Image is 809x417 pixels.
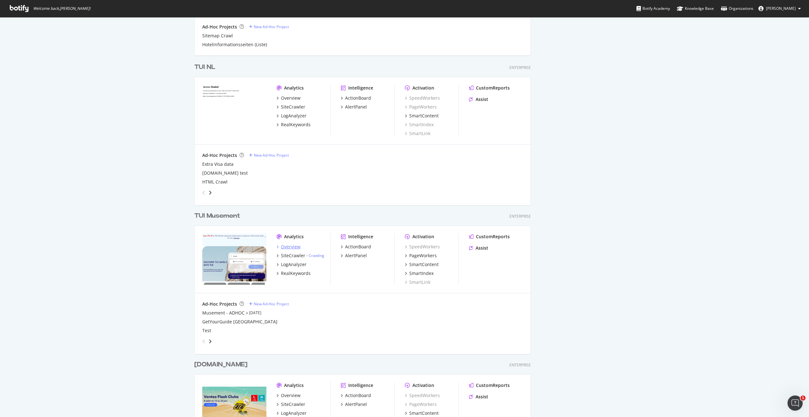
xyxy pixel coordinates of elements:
a: Crawling [309,253,324,258]
a: Hotelinformationsseiten (Liste) [202,41,267,48]
div: LogAnalyzer [281,261,307,268]
div: angle-right [208,190,212,196]
div: LogAnalyzer [281,410,307,416]
a: SpeedWorkers [405,95,440,101]
img: tui.nl [202,85,266,136]
a: AlertPanel [341,401,367,408]
div: angle-right [208,338,212,345]
a: [DATE] [249,310,261,315]
a: Overview [277,95,301,101]
a: PageWorkers [405,252,437,259]
div: Organizations [721,5,753,12]
a: SmartContent [405,113,439,119]
div: angle-left [200,336,208,346]
div: Activation [412,85,434,91]
div: New Ad-Hoc Project [254,24,289,29]
div: Intelligence [348,233,373,240]
a: Overview [277,244,301,250]
div: SmartLink [405,130,430,137]
div: SiteCrawler [281,104,305,110]
div: SmartIndex [405,121,434,128]
div: AlertPanel [345,104,367,110]
a: ActionBoard [341,244,371,250]
div: SmartIndex [409,270,434,277]
div: Enterprise [509,362,531,368]
div: SmartContent [409,410,439,416]
span: 1 [800,395,806,401]
a: Sitemap Crawl [202,33,233,39]
a: PageWorkers [405,104,437,110]
div: SmartLink [405,279,430,285]
a: Extra Visa data [202,161,234,167]
a: RealKeywords [277,270,311,277]
div: Analytics [284,382,304,389]
iframe: Intercom live chat [788,395,803,411]
div: SiteCrawler [281,401,305,408]
div: ActionBoard [345,392,371,399]
div: TUI Musement [194,211,240,221]
a: ActionBoard [341,95,371,101]
a: HTML Crawl [202,179,228,185]
a: New Ad-Hoc Project [249,301,289,307]
div: RealKeywords [281,270,311,277]
div: SmartContent [409,113,439,119]
a: LogAnalyzer [277,113,307,119]
div: Assist [476,394,488,400]
div: RealKeywords [281,121,311,128]
div: TUI NL [194,63,215,72]
div: AlertPanel [345,252,367,259]
span: Welcome back, [PERSON_NAME] ! [33,6,90,11]
a: SpeedWorkers [405,244,440,250]
a: Musement - ADHOC [202,310,245,316]
a: SmartIndex [405,270,434,277]
div: Activation [412,382,434,389]
div: SiteCrawler [281,252,305,259]
div: New Ad-Hoc Project [254,301,289,307]
a: Overview [277,392,301,399]
a: CustomReports [469,233,510,240]
div: - [307,253,324,258]
a: RealKeywords [277,121,311,128]
a: New Ad-Hoc Project [249,152,289,158]
div: Intelligence [348,85,373,91]
a: Assist [469,245,488,251]
a: Test [202,327,211,334]
div: Assist [476,245,488,251]
div: Ad-Hoc Projects [202,301,237,307]
div: Activation [412,233,434,240]
div: AlertPanel [345,401,367,408]
a: PageWorkers [405,401,437,408]
a: SmartContent [405,410,439,416]
a: ActionBoard [341,392,371,399]
a: AlertPanel [341,104,367,110]
div: Enterprise [509,65,531,70]
div: LogAnalyzer [281,113,307,119]
div: Analytics [284,233,304,240]
a: Assist [469,394,488,400]
a: GetYourGuide [GEOGRAPHIC_DATA] [202,319,277,325]
a: Assist [469,96,488,103]
div: Ad-Hoc Projects [202,152,237,159]
a: SiteCrawler- Crawling [277,252,324,259]
div: New Ad-Hoc Project [254,152,289,158]
a: LogAnalyzer [277,410,307,416]
div: CustomReports [476,382,510,389]
a: [DOMAIN_NAME] test [202,170,248,176]
a: SpeedWorkers [405,392,440,399]
div: [DOMAIN_NAME] [194,360,247,369]
a: LogAnalyzer [277,261,307,268]
div: PageWorkers [409,252,437,259]
a: TUI Musement [194,211,243,221]
div: ActionBoard [345,95,371,101]
a: CustomReports [469,382,510,389]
